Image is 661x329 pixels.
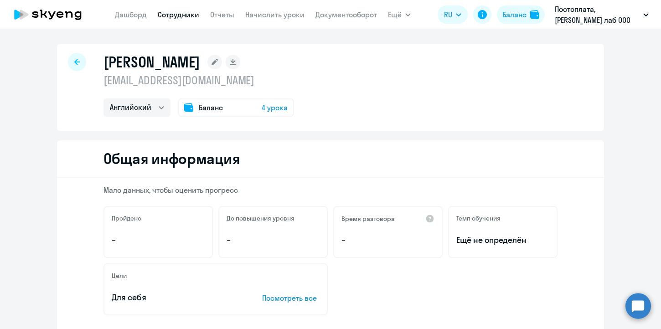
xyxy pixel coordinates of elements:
span: RU [444,9,452,20]
img: balance [530,10,539,19]
h5: Пройдено [112,214,141,222]
p: – [112,234,205,246]
h2: Общая информация [103,149,240,168]
h1: [PERSON_NAME] [103,53,200,71]
span: Ещё не определён [456,234,549,246]
a: Документооборот [315,10,377,19]
h5: Время разговора [341,215,395,223]
h5: До повышения уровня [227,214,294,222]
span: 4 урока [262,102,288,113]
a: Сотрудники [158,10,199,19]
p: – [227,234,320,246]
p: – [341,234,434,246]
a: Дашборд [115,10,147,19]
button: Балансbalance [497,5,545,24]
p: [EMAIL_ADDRESS][DOMAIN_NAME] [103,73,294,87]
button: Ещё [388,5,411,24]
button: RU [438,5,468,24]
button: Постоплата, [PERSON_NAME] лаб ООО [550,4,653,26]
p: Посмотреть все [262,293,320,303]
span: Ещё [388,9,402,20]
a: Отчеты [210,10,234,19]
a: Начислить уроки [245,10,305,19]
p: Для себя [112,292,234,303]
p: Постоплата, [PERSON_NAME] лаб ООО [555,4,640,26]
div: Баланс [502,9,527,20]
h5: Темп обучения [456,214,501,222]
span: Баланс [199,102,223,113]
p: Мало данных, чтобы оценить прогресс [103,185,558,195]
h5: Цели [112,272,127,280]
